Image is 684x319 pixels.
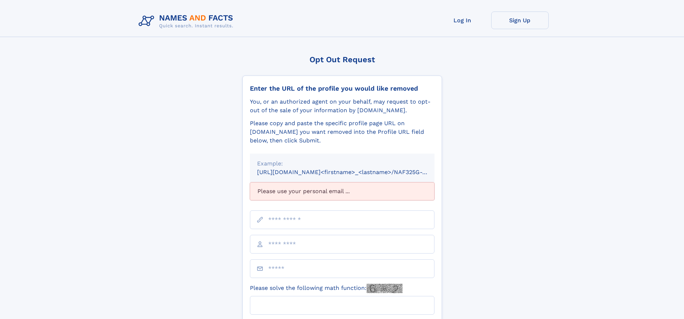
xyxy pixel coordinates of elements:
a: Log In [434,12,491,29]
div: Example: [257,159,427,168]
div: Please copy and paste the specific profile page URL on [DOMAIN_NAME] you want removed into the Pr... [250,119,434,145]
small: [URL][DOMAIN_NAME]<firstname>_<lastname>/NAF325G-xxxxxxxx [257,169,448,176]
div: Enter the URL of the profile you would like removed [250,85,434,92]
a: Sign Up [491,12,549,29]
img: Logo Names and Facts [136,12,239,31]
div: Opt Out Request [242,55,442,64]
div: You, or an authorized agent on your behalf, may request to opt-out of the sale of your informatio... [250,97,434,115]
label: Please solve the following math function: [250,284,403,293]
div: Please use your personal email ... [250,182,434,200]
